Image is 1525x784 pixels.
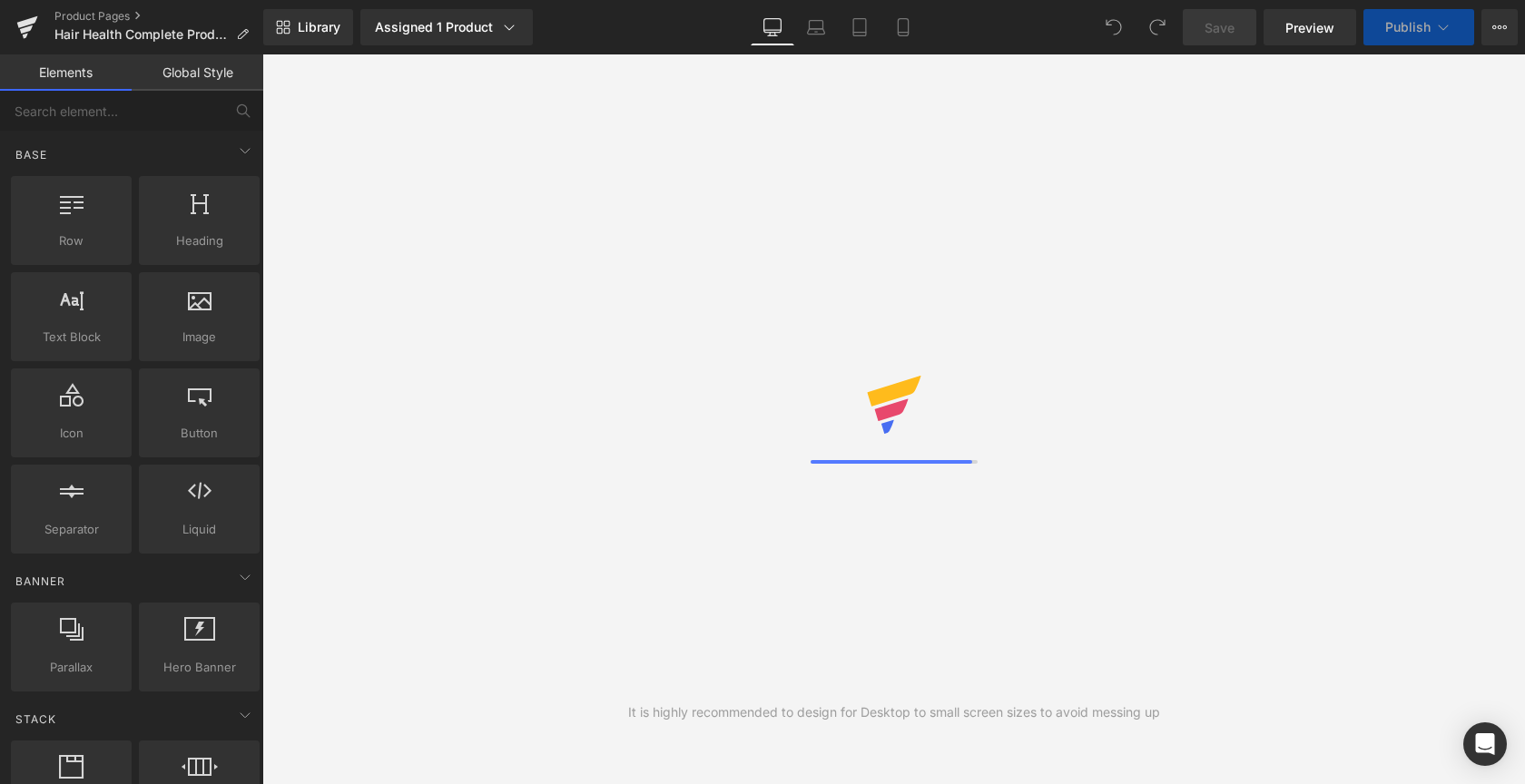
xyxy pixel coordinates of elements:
a: Tablet [838,9,881,45]
a: Preview [1264,9,1356,45]
span: Stack [14,710,58,728]
a: Laptop [794,9,838,45]
a: New Library [263,9,353,45]
span: Icon [16,424,126,443]
button: Undo [1096,9,1132,45]
span: Library [298,19,340,35]
span: Row [16,231,126,250]
span: Text Block [16,328,126,347]
span: Preview [1285,18,1334,37]
button: Redo [1139,9,1176,45]
span: Button [144,424,254,443]
a: Desktop [751,9,794,45]
span: Base [14,146,49,163]
a: Product Pages [54,9,263,24]
span: Publish [1385,20,1431,34]
a: Global Style [132,54,263,91]
span: Image [144,328,254,347]
span: Parallax [16,658,126,677]
span: Save [1205,18,1235,37]
span: Separator [16,520,126,539]
div: It is highly recommended to design for Desktop to small screen sizes to avoid messing up [628,702,1160,722]
span: Liquid [144,520,254,539]
span: Banner [14,573,67,590]
span: Heading [144,231,254,250]
span: Hero Banner [144,658,254,677]
div: Open Intercom Messenger [1463,722,1507,766]
button: More [1481,9,1518,45]
button: Publish [1363,9,1474,45]
a: Mobile [881,9,925,45]
span: Hair Health Complete Product Page [54,27,229,42]
div: Assigned 1 Product [375,18,518,36]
